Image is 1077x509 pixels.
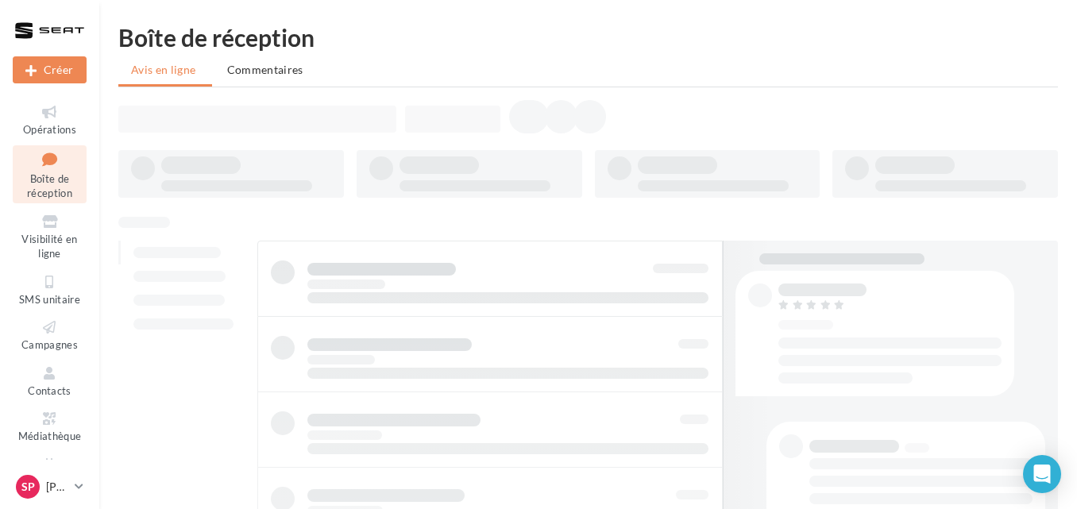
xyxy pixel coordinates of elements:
[21,233,77,260] span: Visibilité en ligne
[1023,455,1061,493] div: Open Intercom Messenger
[19,293,80,306] span: SMS unitaire
[13,407,87,445] a: Médiathèque
[13,453,87,492] a: Calendrier
[227,63,303,76] span: Commentaires
[46,479,68,495] p: [PERSON_NAME]
[13,210,87,264] a: Visibilité en ligne
[13,100,87,139] a: Opérations
[27,172,72,200] span: Boîte de réception
[118,25,1058,49] div: Boîte de réception
[13,56,87,83] div: Nouvelle campagne
[28,384,71,397] span: Contacts
[13,56,87,83] button: Créer
[21,479,35,495] span: Sp
[18,430,82,442] span: Médiathèque
[13,270,87,309] a: SMS unitaire
[13,472,87,502] a: Sp [PERSON_NAME]
[13,315,87,354] a: Campagnes
[13,145,87,203] a: Boîte de réception
[21,338,78,351] span: Campagnes
[23,123,76,136] span: Opérations
[13,361,87,400] a: Contacts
